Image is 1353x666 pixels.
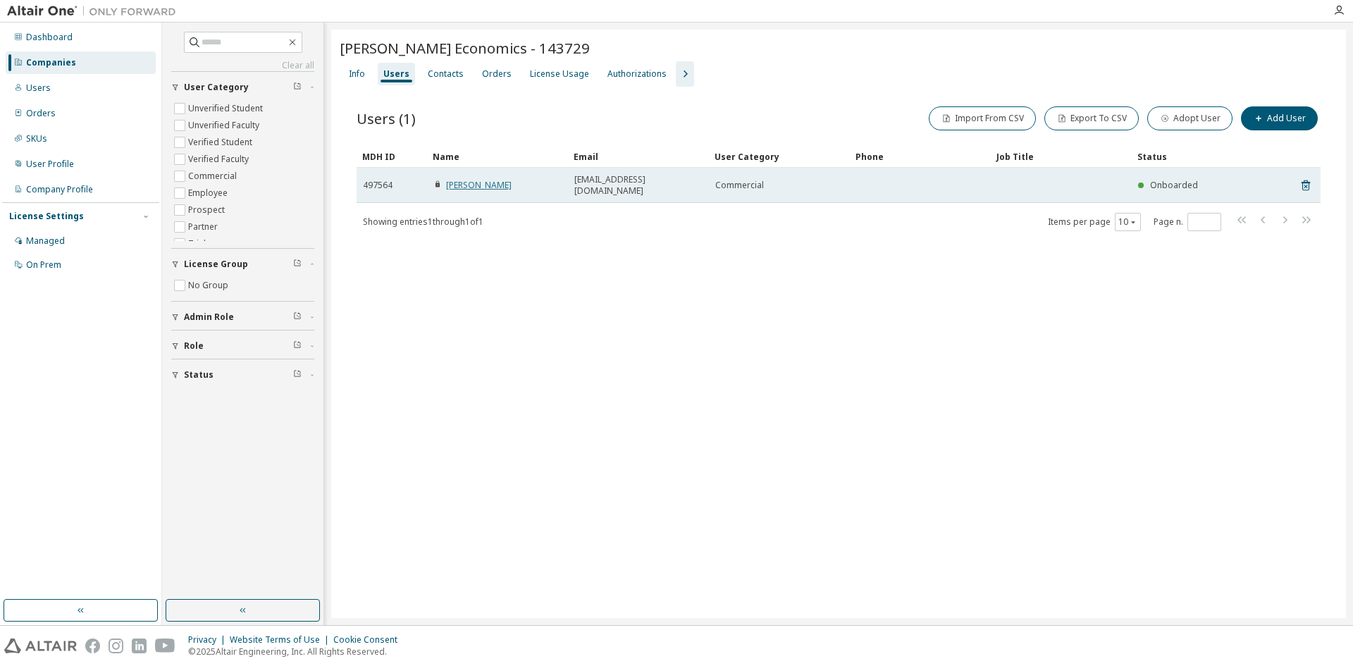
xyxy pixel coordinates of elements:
div: Website Terms of Use [230,634,333,646]
label: Commercial [188,168,240,185]
div: User Profile [26,159,74,170]
div: User Category [715,145,844,168]
span: Users (1) [357,109,416,128]
img: linkedin.svg [132,639,147,653]
div: Company Profile [26,184,93,195]
button: License Group [171,249,314,280]
span: Clear filter [293,312,302,323]
span: Clear filter [293,82,302,93]
div: SKUs [26,133,47,144]
div: Users [383,68,409,80]
label: Unverified Student [188,100,266,117]
div: Privacy [188,634,230,646]
img: altair_logo.svg [4,639,77,653]
div: Orders [482,68,512,80]
button: Admin Role [171,302,314,333]
button: User Category [171,72,314,103]
div: Dashboard [26,32,73,43]
div: Cookie Consent [333,634,406,646]
label: No Group [188,277,231,294]
div: Managed [26,235,65,247]
button: Export To CSV [1044,106,1139,130]
label: Verified Student [188,134,255,151]
label: Employee [188,185,230,202]
button: Add User [1241,106,1318,130]
div: Name [433,145,562,168]
a: Clear all [171,60,314,71]
label: Verified Faculty [188,151,252,168]
div: MDH ID [362,145,421,168]
span: User Category [184,82,249,93]
label: Prospect [188,202,228,218]
div: On Prem [26,259,61,271]
span: Role [184,340,204,352]
div: Job Title [996,145,1126,168]
div: License Settings [9,211,84,222]
span: Onboarded [1150,179,1198,191]
span: License Group [184,259,248,270]
span: Showing entries 1 through 1 of 1 [363,216,483,228]
button: Import From CSV [929,106,1036,130]
div: Orders [26,108,56,119]
span: [EMAIL_ADDRESS][DOMAIN_NAME] [574,174,703,197]
img: instagram.svg [109,639,123,653]
span: Clear filter [293,259,302,270]
div: Contacts [428,68,464,80]
span: Clear filter [293,340,302,352]
div: Email [574,145,703,168]
a: [PERSON_NAME] [446,179,512,191]
button: 10 [1118,216,1137,228]
div: Status [1137,145,1236,168]
div: Users [26,82,51,94]
div: License Usage [530,68,589,80]
div: Phone [855,145,985,168]
img: facebook.svg [85,639,100,653]
span: Admin Role [184,312,234,323]
label: Unverified Faculty [188,117,262,134]
span: [PERSON_NAME] Economics - 143729 [340,38,590,58]
button: Adopt User [1147,106,1232,130]
span: Status [184,369,214,381]
span: Items per page [1048,213,1141,231]
div: Companies [26,57,76,68]
label: Partner [188,218,221,235]
div: Authorizations [607,68,667,80]
img: youtube.svg [155,639,175,653]
img: Altair One [7,4,183,18]
button: Role [171,331,314,362]
span: Commercial [715,180,764,191]
p: © 2025 Altair Engineering, Inc. All Rights Reserved. [188,646,406,658]
span: Clear filter [293,369,302,381]
div: Info [349,68,365,80]
button: Status [171,359,314,390]
span: Page n. [1154,213,1221,231]
label: Trial [188,235,209,252]
span: 497564 [363,180,393,191]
